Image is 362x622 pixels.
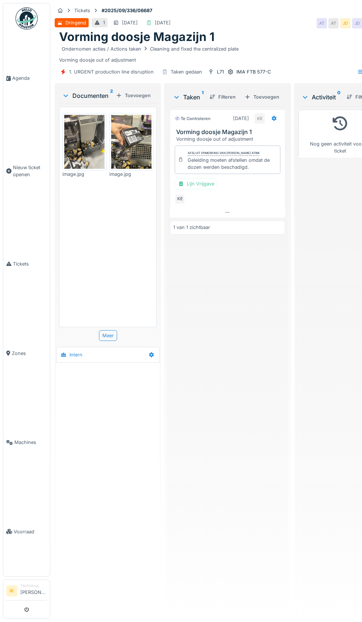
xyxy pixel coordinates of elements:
div: JD [340,18,351,28]
div: Vorming doosje out of adjustment [176,136,282,143]
div: 1. URGENT production line disruption [69,68,154,75]
h3: Vorming doosje Magazijn 1 [176,129,282,136]
div: Ondernomen acties / Actions taken Cleaning and fixed the centralized plate [62,45,239,52]
div: IMA FTB 577-C [236,68,271,75]
a: Agenda [3,34,50,123]
div: KE [255,113,265,124]
span: Zones [12,350,47,357]
sup: 0 [337,93,341,102]
a: Zones [3,308,50,398]
sup: 2 [110,91,113,100]
a: Machines [3,398,50,487]
div: Technicus [20,583,47,588]
span: Machines [14,439,47,446]
sup: 1 [202,93,204,102]
div: AT [317,18,327,28]
div: Filteren [206,92,239,102]
div: Tickets [74,7,90,14]
div: Afsluit opmerking van [PERSON_NAME] atimi [188,151,259,156]
div: [DATE] [233,115,249,122]
div: [DATE] [122,19,138,26]
div: Te controleren [175,116,211,122]
div: Lijn Vrijgave [175,178,218,189]
div: Dringend [65,19,86,26]
img: 0p015i2g60lr17lco2xa02yd2ip6 [111,115,151,168]
span: Tickets [13,260,47,267]
a: Nieuw ticket openen [3,123,50,219]
a: IK Technicus[PERSON_NAME] [6,583,47,601]
strong: #2025/09/336/06687 [99,7,155,14]
div: Taken [173,93,204,102]
span: Voorraad [14,528,47,535]
a: Voorraad [3,487,50,577]
h1: Vorming doosje Magazijn 1 [59,30,215,44]
div: AT [328,18,339,28]
div: Intern [69,351,82,358]
div: Activiteit [301,93,341,102]
div: 1 van 1 zichtbaar [173,224,210,231]
div: KE [175,194,185,204]
div: image.jpg [62,171,106,178]
div: Toevoegen [113,90,154,100]
div: L71 [217,68,224,75]
div: [DATE] [155,19,171,26]
li: [PERSON_NAME] [20,583,47,599]
div: image.jpg [109,171,153,178]
div: Taken gedaan [171,68,202,75]
div: Geleiding moeten afstellen omdat de dozen werden beschadigd. [188,157,277,171]
div: 1 [103,19,105,26]
div: Toevoegen [242,92,282,102]
a: Tickets [3,219,50,309]
div: Documenten [62,91,113,100]
span: Agenda [12,75,47,82]
img: ib4dhbco49hi9rmc8gbdae31f3ee [64,115,105,168]
li: IK [6,585,17,597]
div: Meer [99,330,117,341]
span: Nieuw ticket openen [13,164,47,178]
img: Badge_color-CXgf-gQk.svg [16,7,38,30]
